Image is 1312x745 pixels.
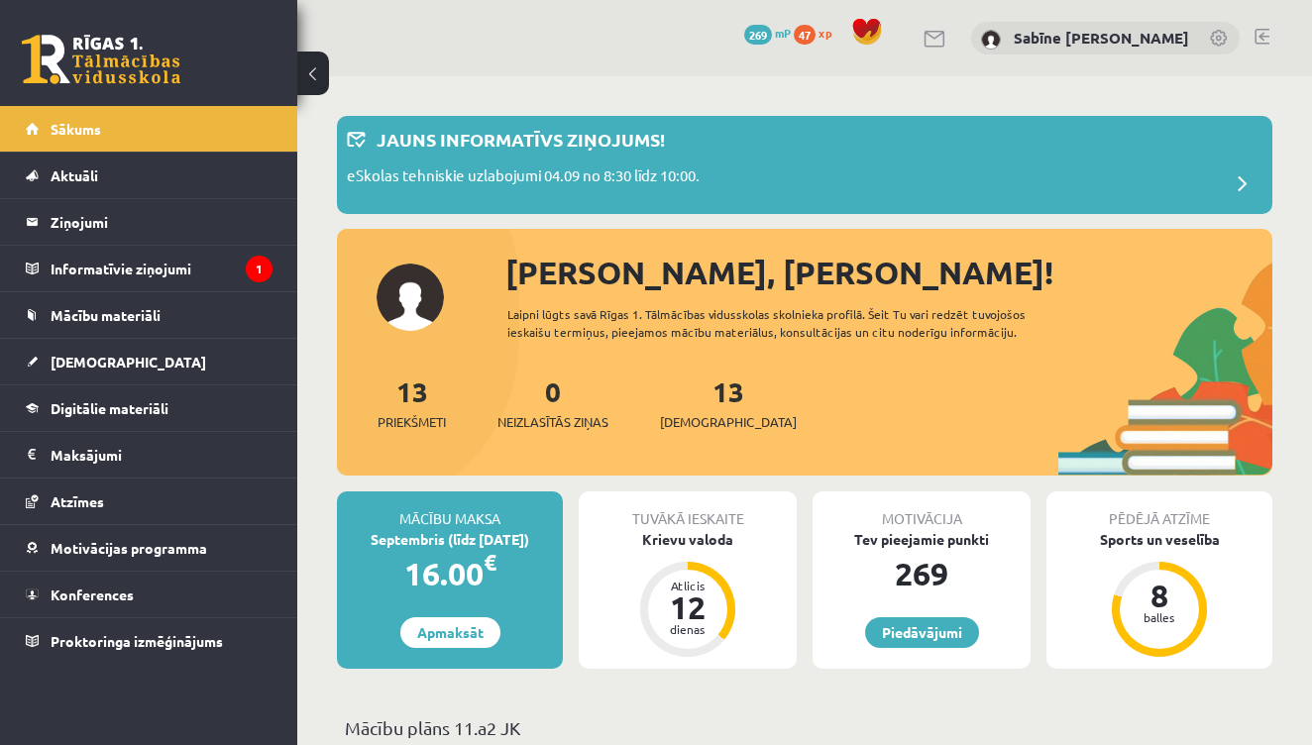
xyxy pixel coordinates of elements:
a: Proktoringa izmēģinājums [26,618,273,664]
a: Mācību materiāli [26,292,273,338]
div: Krievu valoda [579,529,797,550]
div: [PERSON_NAME], [PERSON_NAME]! [505,249,1272,296]
a: Sports un veselība 8 balles [1046,529,1272,660]
span: € [484,548,496,577]
div: Sports un veselība [1046,529,1272,550]
span: Mācību materiāli [51,306,161,324]
a: Sākums [26,106,273,152]
a: 13[DEMOGRAPHIC_DATA] [660,373,797,432]
div: 12 [658,591,717,623]
a: Jauns informatīvs ziņojums! eSkolas tehniskie uzlabojumi 04.09 no 8:30 līdz 10:00. [347,126,1262,204]
a: Krievu valoda Atlicis 12 dienas [579,529,797,660]
div: Mācību maksa [337,491,563,529]
a: 0Neizlasītās ziņas [497,373,608,432]
div: dienas [658,623,717,635]
span: Priekšmeti [378,412,446,432]
img: Sabīne Tīna Tomane [981,30,1001,50]
i: 1 [246,256,273,282]
legend: Informatīvie ziņojumi [51,246,273,291]
span: mP [775,25,791,41]
legend: Maksājumi [51,432,273,478]
p: eSkolas tehniskie uzlabojumi 04.09 no 8:30 līdz 10:00. [347,164,700,192]
div: 269 [813,550,1031,597]
div: Laipni lūgts savā Rīgas 1. Tālmācības vidusskolas skolnieka profilā. Šeit Tu vari redzēt tuvojošo... [507,305,1068,341]
a: Digitālie materiāli [26,385,273,431]
a: Informatīvie ziņojumi1 [26,246,273,291]
div: Atlicis [658,580,717,591]
div: Tuvākā ieskaite [579,491,797,529]
span: Konferences [51,585,134,603]
span: Sākums [51,120,101,138]
p: Mācību plāns 11.a2 JK [345,714,1264,741]
span: 47 [794,25,816,45]
a: Atzīmes [26,479,273,524]
span: Neizlasītās ziņas [497,412,608,432]
div: 16.00 [337,550,563,597]
span: Motivācijas programma [51,539,207,557]
span: [DEMOGRAPHIC_DATA] [51,353,206,371]
div: Tev pieejamie punkti [813,529,1031,550]
span: [DEMOGRAPHIC_DATA] [660,412,797,432]
a: Aktuāli [26,153,273,198]
div: Pēdējā atzīme [1046,491,1272,529]
span: Proktoringa izmēģinājums [51,632,223,650]
a: [DEMOGRAPHIC_DATA] [26,339,273,384]
div: 8 [1130,580,1189,611]
span: Aktuāli [51,166,98,184]
span: 269 [744,25,772,45]
div: Motivācija [813,491,1031,529]
a: Rīgas 1. Tālmācības vidusskola [22,35,180,84]
a: Sabīne [PERSON_NAME] [1014,28,1189,48]
div: balles [1130,611,1189,623]
a: Ziņojumi [26,199,273,245]
a: 13Priekšmeti [378,373,446,432]
legend: Ziņojumi [51,199,273,245]
a: 47 xp [794,25,841,41]
span: xp [819,25,831,41]
p: Jauns informatīvs ziņojums! [377,126,665,153]
a: Piedāvājumi [865,617,979,648]
a: 269 mP [744,25,791,41]
span: Digitālie materiāli [51,399,168,417]
a: Motivācijas programma [26,525,273,571]
a: Maksājumi [26,432,273,478]
span: Atzīmes [51,492,104,510]
a: Apmaksāt [400,617,500,648]
div: Septembris (līdz [DATE]) [337,529,563,550]
a: Konferences [26,572,273,617]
